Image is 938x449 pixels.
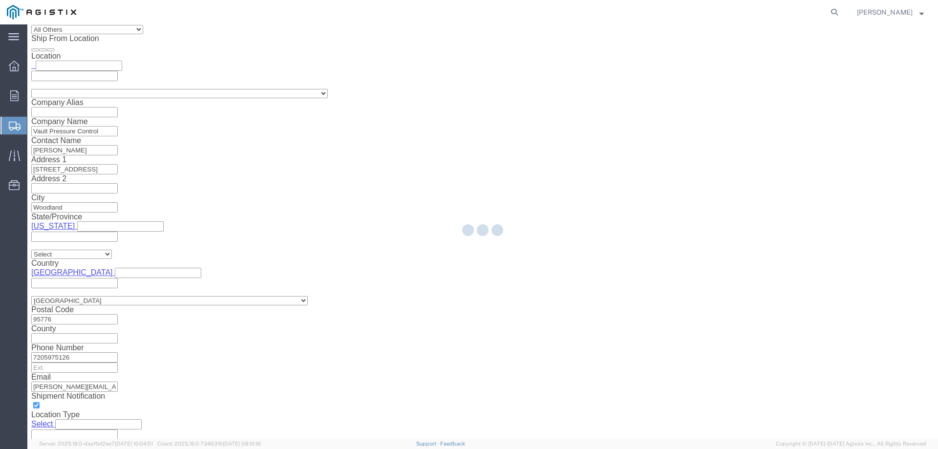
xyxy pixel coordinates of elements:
span: [DATE] 08:10:16 [223,441,261,447]
span: [DATE] 10:04:51 [115,441,153,447]
img: logo [7,5,76,20]
span: Client: 2025.18.0-7346316 [157,441,261,447]
a: Support [416,441,441,447]
a: Feedback [440,441,465,447]
span: Server: 2025.18.0-daa1fe12ee7 [39,441,153,447]
span: Copyright © [DATE]-[DATE] Agistix Inc., All Rights Reserved [776,440,926,448]
span: James Ball [857,7,913,18]
button: [PERSON_NAME] [856,6,924,18]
